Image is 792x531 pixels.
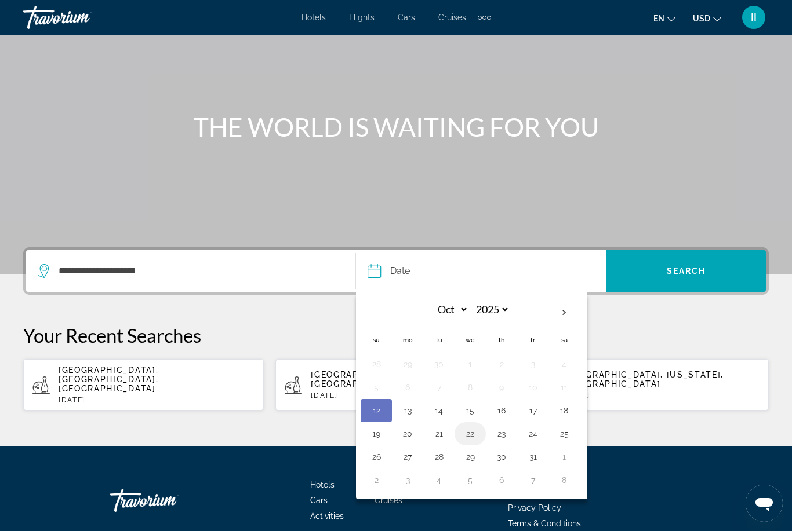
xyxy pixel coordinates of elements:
[461,472,479,488] button: Day 5
[430,402,448,419] button: Day 14
[311,391,507,400] p: [DATE]
[564,370,724,389] span: [GEOGRAPHIC_DATA], [US_STATE], [GEOGRAPHIC_DATA]
[398,472,417,488] button: Day 3
[375,496,402,505] a: Cruises
[367,379,386,395] button: Day 5
[361,299,580,492] table: Left calendar grid
[430,379,448,395] button: Day 7
[524,426,542,442] button: Day 24
[555,402,573,419] button: Day 18
[555,356,573,372] button: Day 4
[492,402,511,419] button: Day 16
[430,449,448,465] button: Day 28
[349,13,375,22] a: Flights
[524,379,542,395] button: Day 10
[492,356,511,372] button: Day 2
[367,402,386,419] button: Day 12
[398,426,417,442] button: Day 20
[59,396,255,404] p: [DATE]
[179,112,613,142] h1: THE WORLD IS WAITING FOR YOU
[492,426,511,442] button: Day 23
[653,10,675,27] button: Change language
[524,449,542,465] button: Day 31
[26,250,766,292] div: Search widget
[23,2,139,32] a: Travorium
[528,358,769,411] button: [GEOGRAPHIC_DATA], [US_STATE], [GEOGRAPHIC_DATA][DATE]
[492,379,511,395] button: Day 9
[57,262,344,280] input: Search destination
[431,299,468,320] select: Select month
[110,483,226,518] a: Go Home
[367,472,386,488] button: Day 2
[430,426,448,442] button: Day 21
[398,356,417,372] button: Day 29
[492,472,511,488] button: Day 6
[667,266,706,276] span: Search
[310,511,344,521] a: Activities
[693,10,721,27] button: Change currency
[524,472,542,488] button: Day 7
[368,250,606,292] button: DateDate
[23,324,769,347] p: Your Recent Searches
[438,13,466,22] a: Cruises
[310,480,335,489] a: Hotels
[430,472,448,488] button: Day 4
[555,449,573,465] button: Day 1
[59,365,158,393] span: [GEOGRAPHIC_DATA], [GEOGRAPHIC_DATA], [GEOGRAPHIC_DATA]
[398,379,417,395] button: Day 6
[606,250,766,292] button: Search
[461,356,479,372] button: Day 1
[461,402,479,419] button: Day 15
[23,358,264,411] button: [GEOGRAPHIC_DATA], [GEOGRAPHIC_DATA], [GEOGRAPHIC_DATA][DATE]
[310,496,328,505] a: Cars
[367,426,386,442] button: Day 19
[398,13,415,22] a: Cars
[524,356,542,372] button: Day 3
[555,379,573,395] button: Day 11
[461,426,479,442] button: Day 22
[693,14,710,23] span: USD
[751,12,757,23] span: II
[555,426,573,442] button: Day 25
[367,356,386,372] button: Day 28
[275,358,516,411] button: [GEOGRAPHIC_DATA], [US_STATE], [GEOGRAPHIC_DATA][DATE]
[739,5,769,30] button: User Menu
[492,449,511,465] button: Day 30
[472,299,510,320] select: Select year
[555,472,573,488] button: Day 8
[461,379,479,395] button: Day 8
[508,503,561,512] a: Privacy Policy
[367,449,386,465] button: Day 26
[564,391,760,400] p: [DATE]
[548,299,580,326] button: Next month
[524,402,542,419] button: Day 17
[311,370,471,389] span: [GEOGRAPHIC_DATA], [US_STATE], [GEOGRAPHIC_DATA]
[398,449,417,465] button: Day 27
[398,402,417,419] button: Day 13
[508,519,581,528] a: Terms & Conditions
[430,356,448,372] button: Day 30
[478,8,491,27] button: Extra navigation items
[461,449,479,465] button: Day 29
[301,13,326,22] a: Hotels
[746,485,783,522] iframe: Кнопка запуска окна обмена сообщениями
[653,14,664,23] span: en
